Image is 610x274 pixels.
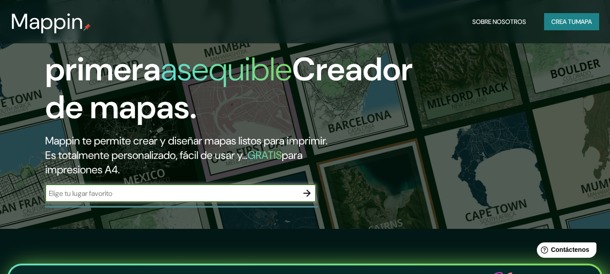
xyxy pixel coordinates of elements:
[11,7,84,36] font: Mappin
[161,48,292,90] font: asequible
[551,18,576,26] font: Crea tu
[469,13,530,30] button: Sobre nosotros
[45,134,327,148] font: Mappin te permite crear y diseñar mapas listos para imprimir.
[544,13,599,30] button: Crea tumapa
[84,23,91,31] img: pin de mapeo
[530,239,600,264] iframe: Lanzador de widgets de ayuda
[45,188,298,199] input: Elige tu lugar favorito
[45,148,303,176] font: para impresiones A4.
[576,18,592,26] font: mapa
[247,148,282,162] font: GRATIS
[45,10,161,90] font: La primera
[45,148,247,162] font: Es totalmente personalizado, fácil de usar y...
[45,48,413,128] font: Creador de mapas.
[472,18,526,26] font: Sobre nosotros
